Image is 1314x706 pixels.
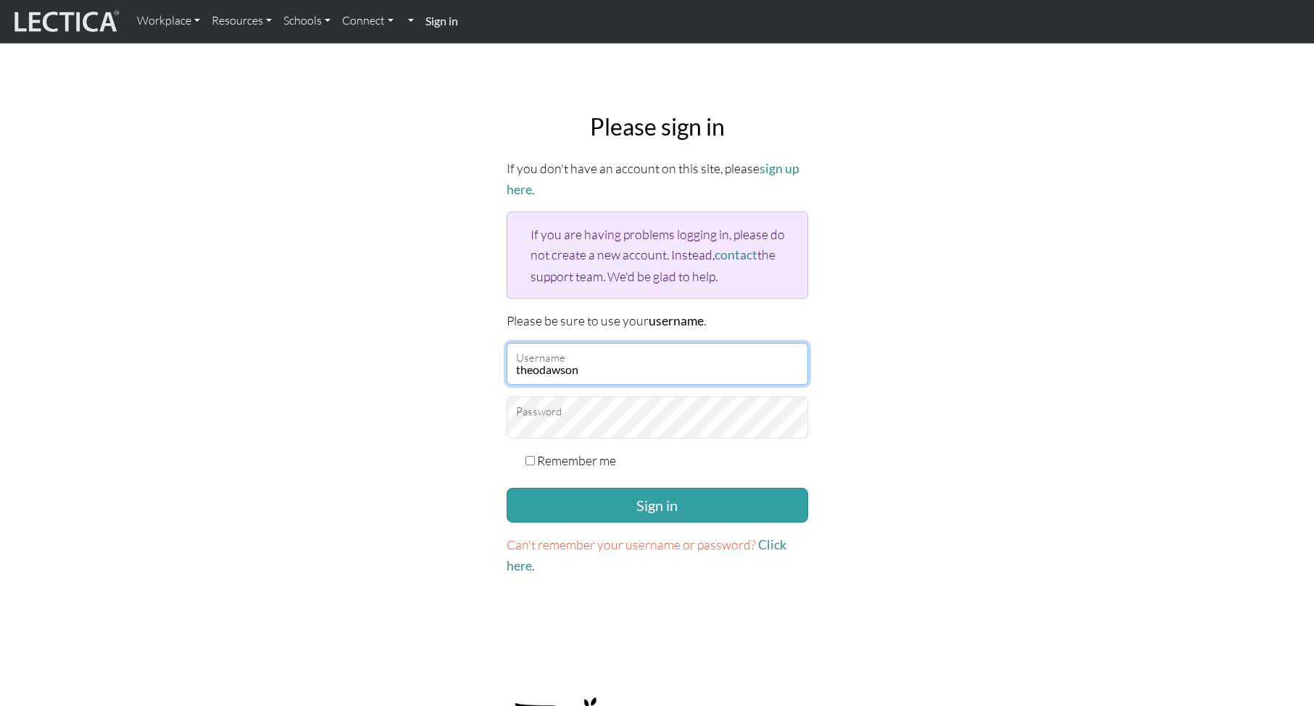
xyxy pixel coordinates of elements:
a: Schools [278,6,336,36]
div: If you are having problems logging in, please do not create a new account. Instead, the support t... [507,212,808,298]
strong: Sign in [425,14,458,28]
a: Sign in [420,6,464,37]
p: Please be sure to use your . [507,310,808,331]
a: contact [715,247,757,262]
span: Can't remember your username or password? [507,536,756,552]
h2: Please sign in [507,113,808,141]
label: Remember me [537,450,616,470]
button: Sign in [507,488,808,523]
p: If you don't have an account on this site, please . [507,158,808,200]
input: Username [507,343,808,385]
img: lecticalive [11,8,120,36]
strong: username [649,313,704,328]
a: Resources [206,6,278,36]
p: . [507,534,808,576]
a: Connect [336,6,399,36]
a: Workplace [131,6,206,36]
